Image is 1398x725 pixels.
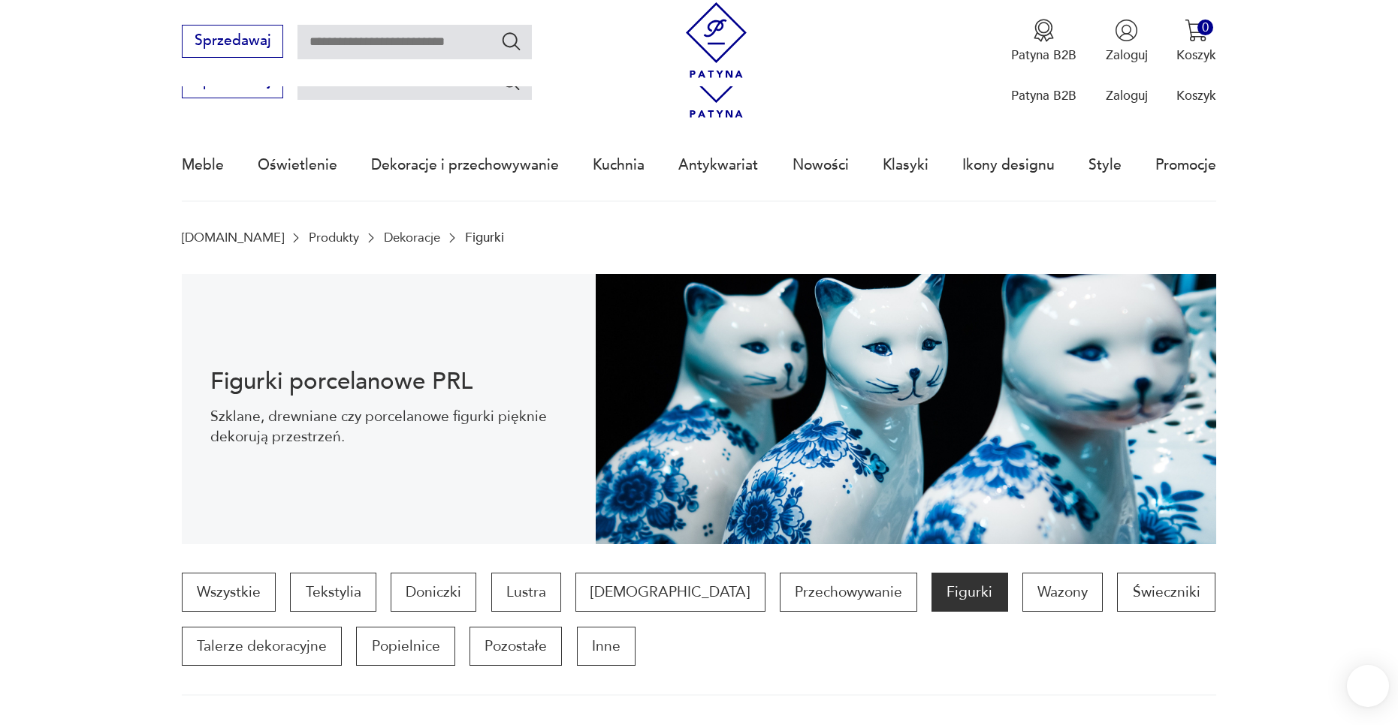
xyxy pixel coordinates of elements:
p: Figurki [465,230,504,245]
a: Doniczki [391,573,476,612]
p: Koszyk [1176,87,1216,104]
p: Koszyk [1176,47,1216,64]
button: Szukaj [500,30,522,52]
img: Patyna - sklep z meblami i dekoracjami vintage [678,2,754,78]
a: Figurki [931,573,1007,612]
a: Tekstylia [290,573,376,612]
p: Zaloguj [1106,47,1148,64]
a: Wazony [1022,573,1103,612]
a: Nowości [793,131,849,200]
a: Pozostałe [470,627,562,666]
a: Produkty [309,230,359,245]
a: Sprzedawaj [182,77,283,89]
a: [DOMAIN_NAME] [182,230,284,245]
a: Talerze dekoracyjne [182,627,342,666]
a: Przechowywanie [780,573,917,612]
p: Zaloguj [1106,87,1148,104]
a: Klasyki [883,131,928,200]
a: Meble [182,131,224,200]
iframe: Smartsupp widget button [1347,665,1389,707]
img: Ikona medalu [1032,19,1055,42]
a: Kuchnia [593,131,645,200]
img: Figurki vintage [596,274,1216,544]
a: Oświetlenie [258,131,337,200]
img: Ikona koszyka [1185,19,1208,42]
a: Inne [577,627,636,666]
button: Sprzedawaj [182,25,283,58]
button: Zaloguj [1106,19,1148,64]
p: Patyna B2B [1011,87,1076,104]
h1: Figurki porcelanowe PRL [210,371,566,393]
a: Style [1089,131,1122,200]
a: Antykwariat [678,131,758,200]
p: Patyna B2B [1011,47,1076,64]
a: Sprzedawaj [182,36,283,48]
button: 0Koszyk [1176,19,1216,64]
img: Ikonka użytkownika [1115,19,1138,42]
a: Dekoracje i przechowywanie [371,131,559,200]
a: Lustra [491,573,561,612]
a: Wszystkie [182,573,276,612]
a: Ikony designu [962,131,1055,200]
a: Promocje [1155,131,1216,200]
a: Dekoracje [384,230,440,245]
a: Popielnice [356,627,454,666]
a: Ikona medaluPatyna B2B [1011,19,1076,64]
a: [DEMOGRAPHIC_DATA] [575,573,765,612]
a: Świeczniki [1117,573,1215,612]
button: Szukaj [500,71,522,92]
p: Szklane, drewniane czy porcelanowe figurki pięknie dekorują przestrzeń. [210,407,566,447]
button: Patyna B2B [1011,19,1076,64]
div: 0 [1197,20,1213,35]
